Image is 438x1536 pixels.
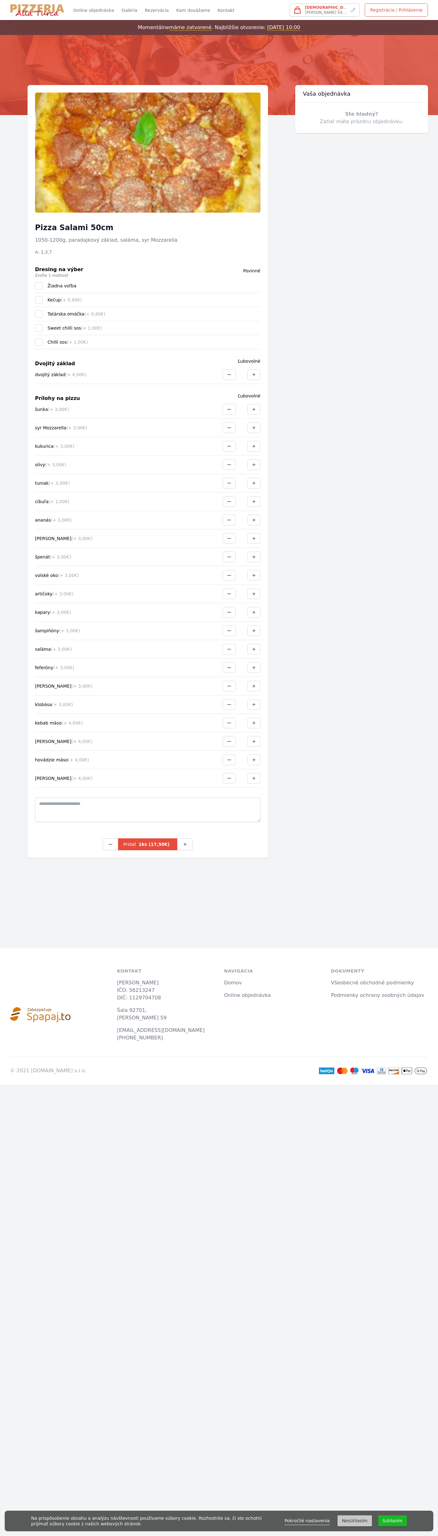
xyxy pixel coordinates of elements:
[35,517,72,523] p: ananás
[35,609,71,615] p: kapary
[71,683,92,689] span: (+ 3,00€)
[45,462,66,468] span: (+ 3,00€)
[65,371,86,378] span: (+ 4,00€)
[117,1027,205,1033] a: [EMAIL_ADDRESS][DOMAIN_NAME]
[331,968,428,974] h3: Dokumenty
[318,1067,428,1075] img: Platobné metódy
[10,4,64,16] img: Pizzeria Alla Turca
[10,1007,70,1022] img: Spapaj.to
[35,498,70,505] p: cibuľa
[84,311,105,316] span: (+ 0,60€)
[338,1515,372,1526] button: Nesúhlasím
[48,297,82,303] span: Kečup
[35,664,74,671] p: feferóny
[118,838,178,850] button: Pridať1ks (17,50€)
[81,326,102,331] span: (+ 1,00€)
[35,683,92,689] p: [PERSON_NAME]
[331,992,424,998] a: Podmienky ochrany osobných údajov
[49,498,70,505] span: (+ 1,00€)
[35,273,68,278] span: Zvoľte 1 možnosť
[58,572,79,579] span: (+ 3,00€)
[331,980,414,986] a: Všeobecné obchodné podmienky
[48,325,102,331] span: Sweet chilli sos
[378,1515,407,1526] button: Súhlasím
[285,1517,330,1525] a: Pokročilé nastavenia
[48,311,106,317] span: Tatárska omáčka
[66,425,87,431] span: (+ 3,00€)
[224,968,321,974] h3: Navigácia
[35,720,83,726] p: kebab mäso
[35,738,92,745] p: [PERSON_NAME]
[50,554,71,560] span: (+ 3,00€)
[48,406,69,412] span: (+ 3,00€)
[35,223,260,233] h3: Pizza Salami 50cm
[35,392,80,400] h3: Prílohy na pizzu
[117,1007,214,1022] li: Šala 92701, [PERSON_NAME] 59
[267,24,300,30] span: [DATE] 10:00
[35,701,73,708] p: klobása
[48,339,88,345] span: Chilli sos
[35,249,52,255] span: A: 1,3,7
[224,980,242,986] a: Domov
[51,517,72,523] span: (+ 3,00€)
[35,462,66,468] p: olivy
[35,775,92,781] p: [PERSON_NAME]
[71,775,92,781] span: (+ 4,00€)
[35,591,74,597] p: artičoky
[35,236,245,244] p: 1050-1200g, paradajkový základ, saláma, syr Mozzarella
[35,357,75,366] h3: Dvojitý základ
[35,572,79,579] p: volské oko
[243,268,260,273] span: Povinné
[10,1067,86,1074] p: © 2021 [DOMAIN_NAME] s.r.o.
[35,406,69,412] p: šunka
[215,24,266,30] span: Najbližšie otvorenie:
[35,443,75,449] p: kukurica
[35,480,70,486] p: tuniak
[224,992,271,998] a: Online objednávka
[67,340,88,345] span: (+ 1,00€)
[35,757,89,763] p: hovädzie mäso
[138,24,213,30] span: Momentálne .
[139,841,170,847] span: 1ks (17,50€)
[290,3,360,17] button: [DEMOGRAPHIC_DATA] na:[PERSON_NAME] 59, Šaľa
[71,535,92,542] span: (+ 3,00€)
[169,24,212,30] span: máme zatvorené
[117,968,214,974] h3: Kontakt
[61,297,82,302] span: (+ 0,60€)
[49,480,70,486] span: (+ 3,00€)
[303,90,350,98] h2: Vaša objednávka
[345,111,378,117] span: Ste hladný?
[62,720,83,726] span: (+ 4,00€)
[53,591,74,597] span: (+ 3,00€)
[295,103,428,133] li: Zatiaľ máte prázdnu objednávku.
[59,628,80,634] span: (+ 3,00€)
[238,359,260,364] span: Ľubovolné
[71,738,92,745] span: (+ 4,00€)
[305,5,361,10] span: [DEMOGRAPHIC_DATA] na:
[117,979,214,1002] li: [PERSON_NAME] IČO: 56213247 DIČ: 1129704708
[35,425,87,431] p: syr Mozzarella
[52,701,73,708] span: (+ 3,00€)
[31,1515,271,1527] div: Na prispôsobenie obsahu a analýzu návštevnosti používame súbory cookie. Rozhodnite sa, či ste och...
[365,3,428,17] a: Registrácia / Prihlásenie
[54,443,75,449] span: (+ 3,00€)
[68,757,89,763] span: (+ 4,00€)
[35,263,83,271] h3: Dresing na výber
[35,554,71,560] p: špenát
[48,283,76,289] span: Žiadna voľba
[35,646,72,652] p: saláma
[117,1035,163,1041] a: [PHONE_NUMBER]
[51,646,72,652] span: (+ 3,00€)
[35,93,260,213] img: Pizza Salami 50cm
[35,371,86,378] p: dvojitý základ
[53,664,74,671] span: (+ 3,00€)
[305,5,348,15] div: [PERSON_NAME] 59, Šaľa
[35,628,80,634] p: šampiňóny
[35,535,92,542] p: [PERSON_NAME]
[238,393,260,398] span: Ľubovolné
[50,609,71,615] span: (+ 3,00€)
